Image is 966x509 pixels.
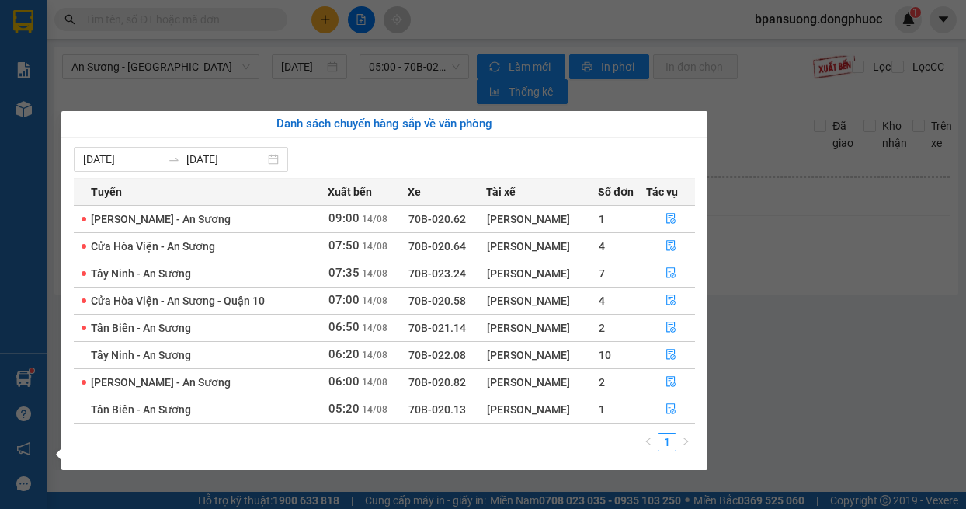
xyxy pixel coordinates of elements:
span: file-done [665,295,676,307]
button: file-done [647,343,695,368]
input: Đến ngày [186,151,265,168]
span: 06:50 [328,320,360,334]
span: 70B-023.24 [408,267,466,280]
span: file-done [665,403,676,416]
span: 70B-020.58 [408,295,466,307]
span: file-done [665,240,676,253]
span: file-done [665,213,676,225]
span: 14/08 [362,377,387,388]
input: Từ ngày [83,151,162,168]
span: right [681,437,690,446]
span: file-done [665,349,676,361]
span: Tây Ninh - An Sương [91,267,191,280]
span: Tây Ninh - An Sương [91,349,191,361]
li: 1 [658,433,676,451]
span: 14/08 [362,350,387,361]
span: 05:20 [328,402,360,416]
span: 14/08 [362,214,387,225]
span: 07:35 [328,266,360,280]
span: 06:20 [328,347,360,361]
span: [PERSON_NAME] - An Sương [91,376,231,389]
span: 70B-020.64 [408,240,466,253]
span: 70B-021.14 [408,322,466,334]
span: file-done [665,267,676,280]
span: 70B-020.13 [408,403,466,416]
button: file-done [647,207,695,232]
div: [PERSON_NAME] [487,265,597,282]
span: Tác vụ [646,183,678,200]
span: file-done [665,322,676,334]
span: Xe [408,183,421,200]
div: [PERSON_NAME] [487,319,597,336]
div: [PERSON_NAME] [487,374,597,391]
div: [PERSON_NAME] [487,401,597,418]
button: file-done [647,370,695,395]
div: [PERSON_NAME] [487,211,597,228]
span: 14/08 [362,404,387,415]
div: [PERSON_NAME] [487,292,597,309]
div: [PERSON_NAME] [487,347,597,364]
li: Next Page [676,433,695,451]
span: Số đơn [598,183,634,200]
span: 70B-022.08 [408,349,466,361]
button: file-done [647,288,695,313]
span: 14/08 [362,295,387,306]
span: 1 [599,213,605,225]
span: file-done [665,376,676,389]
span: Cửa Hòa Viện - An Sương [91,240,215,253]
div: [PERSON_NAME] [487,238,597,255]
span: Tân Biên - An Sương [91,403,191,416]
span: left [644,437,653,446]
span: Tuyến [91,183,122,200]
span: 2 [599,322,605,334]
span: Xuất bến [328,183,372,200]
button: file-done [647,234,695,259]
button: file-done [647,397,695,422]
span: 1 [599,403,605,416]
span: 10 [599,349,611,361]
button: left [639,433,658,451]
button: right [676,433,695,451]
span: 70B-020.82 [408,376,466,389]
li: Previous Page [639,433,658,451]
span: 07:50 [328,239,360,253]
span: 09:00 [328,211,360,225]
span: 2 [599,376,605,389]
span: 70B-020.62 [408,213,466,225]
a: 1 [658,434,676,451]
span: 14/08 [362,268,387,279]
span: swap-right [168,153,180,166]
span: 7 [599,267,605,280]
span: 14/08 [362,322,387,333]
div: Danh sách chuyến hàng sắp về văn phòng [74,115,695,134]
span: 4 [599,295,605,307]
span: Tân Biên - An Sương [91,322,191,334]
span: 06:00 [328,375,360,389]
span: Tài xế [486,183,516,200]
span: [PERSON_NAME] - An Sương [91,213,231,225]
span: 07:00 [328,293,360,307]
span: 14/08 [362,241,387,252]
span: to [168,153,180,166]
button: file-done [647,316,695,340]
span: 4 [599,240,605,253]
button: file-done [647,261,695,286]
span: Cửa Hòa Viện - An Sương - Quận 10 [91,295,265,307]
